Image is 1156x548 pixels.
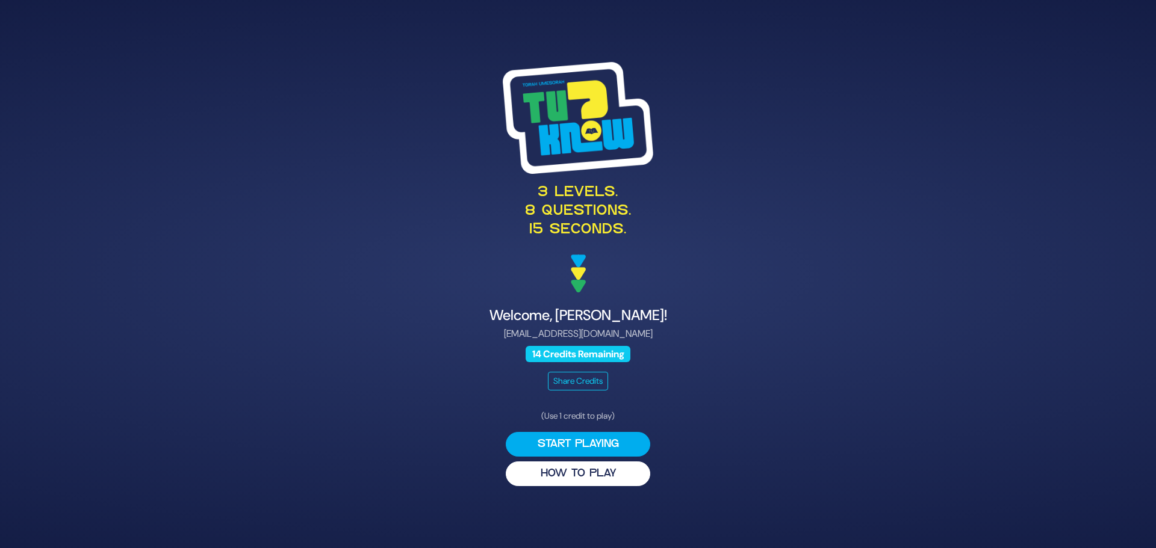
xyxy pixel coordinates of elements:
p: 3 levels. 8 questions. 15 seconds. [284,183,872,240]
p: [EMAIL_ADDRESS][DOMAIN_NAME] [284,327,872,341]
button: Share Credits [548,372,608,390]
img: decoration arrows [571,254,586,293]
h4: Welcome, [PERSON_NAME]! [284,307,872,324]
button: HOW TO PLAY [506,461,650,486]
span: 14 Credits Remaining [526,346,630,362]
button: Start Playing [506,432,650,457]
p: (Use 1 credit to play) [506,410,650,422]
img: Tournament Logo [503,62,653,174]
